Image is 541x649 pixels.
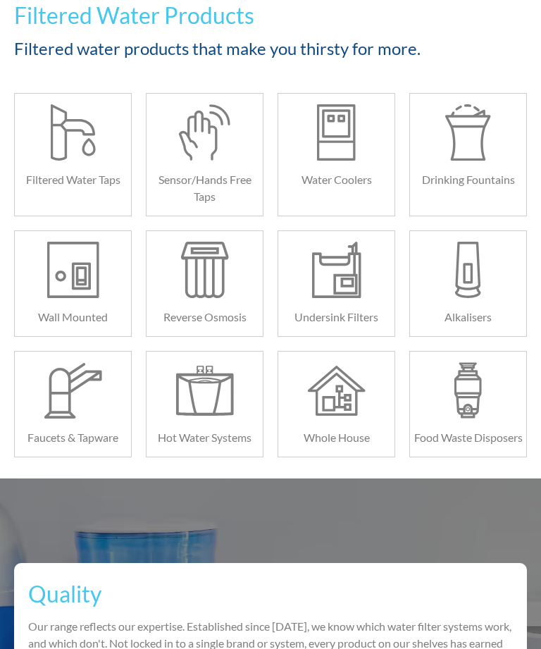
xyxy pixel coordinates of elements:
h2: Filtered water products that make you thirsty for more. [14,36,527,61]
h6: Undersink Filters [278,309,394,326]
a: Drinking Fountains [409,93,527,216]
h6: Faucets & Tapware [15,429,131,446]
h6: Water Coolers [278,171,394,188]
h6: Reverse Osmosis [147,309,263,326]
a: Undersink Filters [278,230,395,337]
h6: Whole House [278,429,394,446]
h6: Filtered Water Taps [15,171,131,188]
h6: Wall Mounted [15,309,131,326]
a: Sensor/Hands Free Taps [146,93,263,216]
a: Food Waste Disposers [409,351,527,457]
h6: Food Waste Disposers [410,429,526,446]
h6: Hot Water Systems [147,429,263,446]
h6: Drinking Fountains [410,171,526,188]
a: Whole House [278,351,395,457]
a: Hot Water Systems [146,351,263,457]
a: Faucets & Tapware [14,351,132,457]
a: Reverse Osmosis [146,230,263,337]
a: Filtered Water Taps [14,93,132,216]
h6: Sensor/Hands Free Taps [147,171,263,205]
span: Text us [6,34,44,47]
a: Water Coolers [278,93,395,216]
h3: Quality [28,577,513,611]
a: Wall Mounted [14,230,132,337]
a: Alkalisers [409,230,527,337]
h6: Alkalisers [410,309,526,326]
